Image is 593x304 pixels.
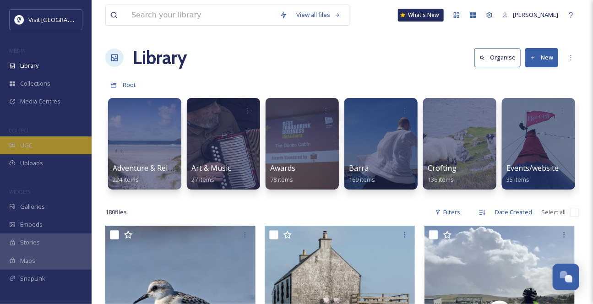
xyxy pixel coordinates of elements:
button: Open Chat [553,264,579,290]
span: Root [123,81,136,89]
span: SnapLink [20,274,45,283]
a: What's New [398,9,444,22]
span: Crofting [428,163,457,173]
img: Untitled%20design%20%2897%29.png [15,15,24,24]
span: COLLECT [9,127,29,134]
a: Events/website35 items [506,164,559,184]
span: [PERSON_NAME] [513,11,558,19]
span: Embeds [20,220,43,229]
span: Adventure & Relaxation [113,163,193,173]
span: 35 items [506,175,529,184]
a: Crofting136 items [428,164,457,184]
span: 169 items [349,175,375,184]
a: Root [123,79,136,90]
span: Collections [20,79,50,88]
a: Awards78 items [270,164,295,184]
span: 27 items [191,175,214,184]
span: MEDIA [9,47,25,54]
a: Barra169 items [349,164,375,184]
span: 224 items [113,175,139,184]
span: Stories [20,238,40,247]
a: Art & Music27 items [191,164,231,184]
span: 180 file s [105,208,127,217]
a: [PERSON_NAME] [498,6,563,24]
span: Media Centres [20,97,60,106]
span: Library [20,61,38,70]
a: Library [133,44,187,71]
a: View all files [292,6,345,24]
span: Events/website [506,163,559,173]
span: WIDGETS [9,188,30,195]
span: 136 items [428,175,454,184]
span: Awards [270,163,295,173]
span: Visit [GEOGRAPHIC_DATA] [28,15,99,24]
span: Uploads [20,159,43,168]
span: Maps [20,256,35,265]
span: Art & Music [191,163,231,173]
span: UGC [20,141,33,150]
span: Barra [349,163,369,173]
a: Organise [474,48,525,67]
input: Search your library [127,5,275,25]
div: Date Created [490,203,537,221]
span: Select all [541,208,566,217]
span: Galleries [20,202,45,211]
button: Organise [474,48,521,67]
span: 78 items [270,175,293,184]
button: New [525,48,558,67]
div: Filters [430,203,465,221]
a: Adventure & Relaxation224 items [113,164,193,184]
